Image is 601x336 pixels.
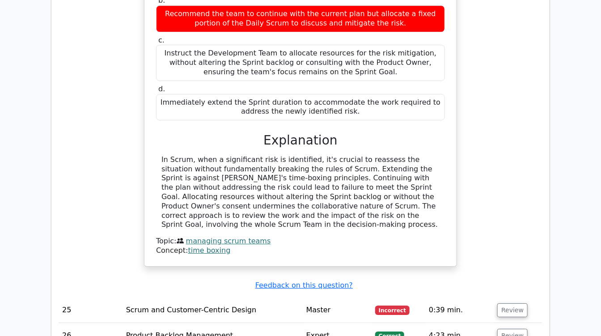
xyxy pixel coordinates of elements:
div: Topic: [156,237,445,246]
span: d. [158,85,165,93]
div: In Scrum, when a significant risk is identified, it's crucial to reassess the situation without f... [161,155,440,230]
a: managing scrum teams [186,237,271,245]
a: time boxing [188,246,231,255]
td: Scrum and Customer-Centric Design [123,298,303,323]
div: Instruct the Development Team to allocate resources for the risk mitigation, without altering the... [156,45,445,81]
td: 0:39 min. [425,298,494,323]
span: c. [158,36,165,44]
button: Review [497,303,528,317]
td: 25 [59,298,123,323]
a: Feedback on this question? [255,281,353,289]
span: Incorrect [375,306,410,315]
div: Recommend the team to continue with the current plan but allocate a fixed portion of the Daily Sc... [156,5,445,32]
div: Immediately extend the Sprint duration to accommodate the work required to address the newly iden... [156,94,445,121]
td: Master [303,298,372,323]
h3: Explanation [161,133,440,148]
div: Concept: [156,246,445,255]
